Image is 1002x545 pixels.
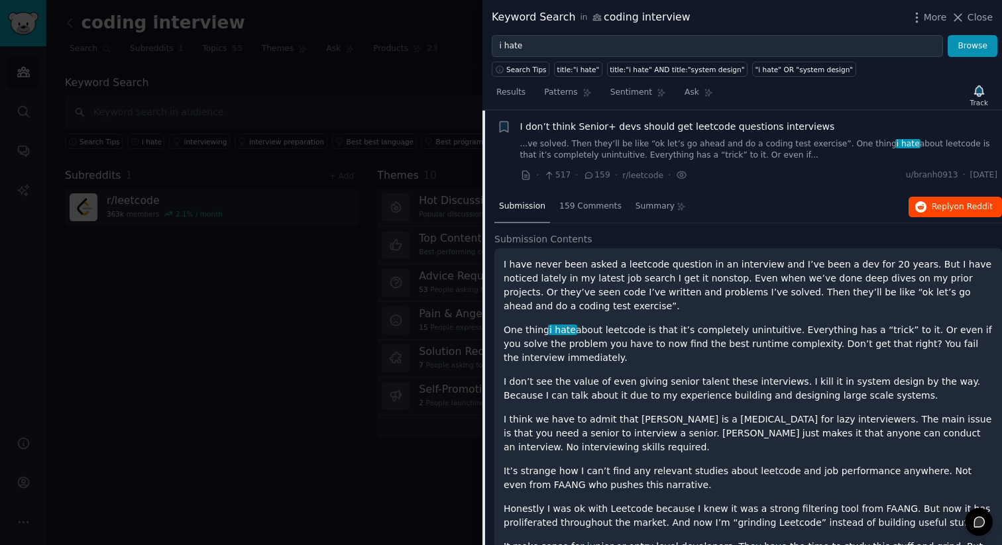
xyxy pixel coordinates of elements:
a: ...ve solved. Then they’ll be like “ok let’s go ahead and do a coding test exercise”. One thingi ... [520,138,998,162]
a: Results [492,82,530,109]
button: Replyon Reddit [909,197,1002,218]
button: More [910,11,947,25]
p: I don’t see the value of even giving senior talent these interviews. I kill it in system design b... [504,375,993,403]
p: I think we have to admit that [PERSON_NAME] is a [MEDICAL_DATA] for lazy interviewers. The main i... [504,413,993,454]
span: u/branh0913 [906,170,958,181]
span: Search Tips [506,65,547,74]
span: · [575,168,578,182]
span: [DATE] [970,170,997,181]
p: Honestly I was ok with Leetcode because I knew it was a strong filtering tool from FAANG. But now... [504,502,993,530]
button: Browse [948,35,997,58]
span: 159 [583,170,610,181]
input: Try a keyword related to your business [492,35,943,58]
div: "i hate" OR "system design" [755,65,854,74]
span: · [536,168,539,182]
span: Reply [932,201,993,213]
a: title:"i hate" [554,62,602,77]
span: Close [968,11,993,25]
a: Sentiment [606,82,671,109]
span: Results [496,87,526,99]
button: Track [966,81,993,109]
p: I have never been asked a leetcode question in an interview and I’ve been a dev for 20 years. But... [504,258,993,313]
a: "i hate" OR "system design" [752,62,856,77]
a: Ask [680,82,718,109]
span: More [924,11,947,25]
span: on Reddit [954,202,993,211]
span: i hate [548,324,577,335]
span: 517 [543,170,571,181]
span: r/leetcode [622,171,663,180]
span: · [615,168,618,182]
span: · [963,170,966,181]
span: 159 Comments [559,201,622,213]
span: Sentiment [610,87,652,99]
a: Patterns [539,82,596,109]
p: One thing about leetcode is that it’s completely unintuitive. Everything has a “trick” to it. Or ... [504,323,993,365]
div: title:"i hate" [557,65,600,74]
span: · [668,168,671,182]
span: Ask [685,87,699,99]
div: title:"i hate" AND title:"system design" [610,65,744,74]
span: Submission [499,201,545,213]
span: i hate [895,139,920,148]
p: It’s strange how I can’t find any relevant studies about leetcode and job performance anywhere. N... [504,464,993,492]
div: Track [970,98,988,107]
span: in [580,12,587,24]
span: Patterns [544,87,577,99]
a: title:"i hate" AND title:"system design" [607,62,748,77]
a: I don’t think Senior+ devs should get leetcode questions interviews [520,120,835,134]
div: Keyword Search coding interview [492,9,691,26]
span: Submission Contents [494,232,592,246]
button: Search Tips [492,62,549,77]
span: Summary [636,201,675,213]
button: Close [951,11,993,25]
